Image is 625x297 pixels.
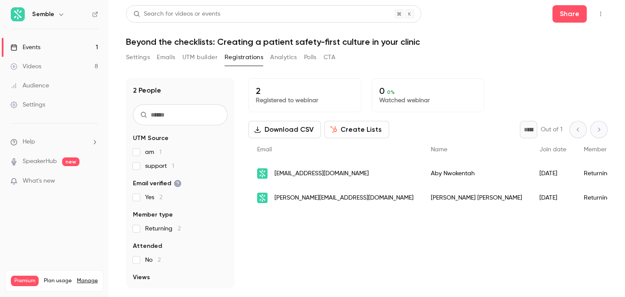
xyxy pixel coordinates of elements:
button: CTA [324,50,335,64]
button: Registrations [225,50,263,64]
span: Email verified [133,179,182,188]
a: Manage [77,277,98,284]
span: Help [23,137,35,147]
p: 0 [379,86,477,96]
span: Member type [133,210,173,219]
span: Premium [11,276,39,286]
span: Name [431,147,447,153]
span: Email [257,147,272,153]
span: 1 [172,163,174,169]
div: [DATE] [531,186,575,210]
span: Member type [584,147,621,153]
span: Returning [145,224,181,233]
span: What's new [23,177,55,186]
span: am [145,148,162,157]
div: Videos [10,62,41,71]
span: 2 [158,257,161,263]
button: Emails [157,50,175,64]
p: Watched webinar [379,96,477,105]
span: 1 [159,149,162,155]
h1: Beyond the checklists: Creating a patient safety-first culture in your clinic [126,37,608,47]
h1: 2 People [133,85,161,96]
span: Views [133,273,150,282]
h6: Semble [32,10,54,19]
span: UTM Source [133,134,169,143]
span: 2 [178,226,181,232]
img: Semble [11,7,25,21]
div: [PERSON_NAME] [PERSON_NAME] [422,186,531,210]
button: Polls [304,50,317,64]
img: semble.io [257,193,268,203]
span: No [145,256,161,264]
button: Settings [126,50,150,64]
button: Download CSV [248,121,321,138]
span: Attended [133,242,162,250]
div: Search for videos or events [133,10,220,19]
span: new [62,157,79,166]
span: Join date [539,147,566,153]
div: Aby Nwokentah [422,161,531,186]
span: 2 [159,194,162,200]
span: 0 % [387,89,395,95]
img: semble.io [257,168,268,179]
span: Yes [145,193,162,202]
p: 2 [256,86,354,96]
span: Plan usage [44,277,72,284]
p: Out of 1 [541,125,562,134]
li: help-dropdown-opener [10,137,98,147]
button: UTM builder [182,50,218,64]
div: Audience [10,81,49,90]
button: Analytics [270,50,297,64]
p: Registered to webinar [256,96,354,105]
span: [EMAIL_ADDRESS][DOMAIN_NAME] [274,169,369,178]
button: Share [552,5,587,23]
span: [PERSON_NAME][EMAIL_ADDRESS][DOMAIN_NAME] [274,194,413,203]
div: [DATE] [531,161,575,186]
button: Create Lists [324,121,389,138]
p: No results [133,287,228,296]
div: Settings [10,100,45,109]
span: support [145,162,174,170]
div: Events [10,43,40,52]
a: SpeakerHub [23,157,57,166]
